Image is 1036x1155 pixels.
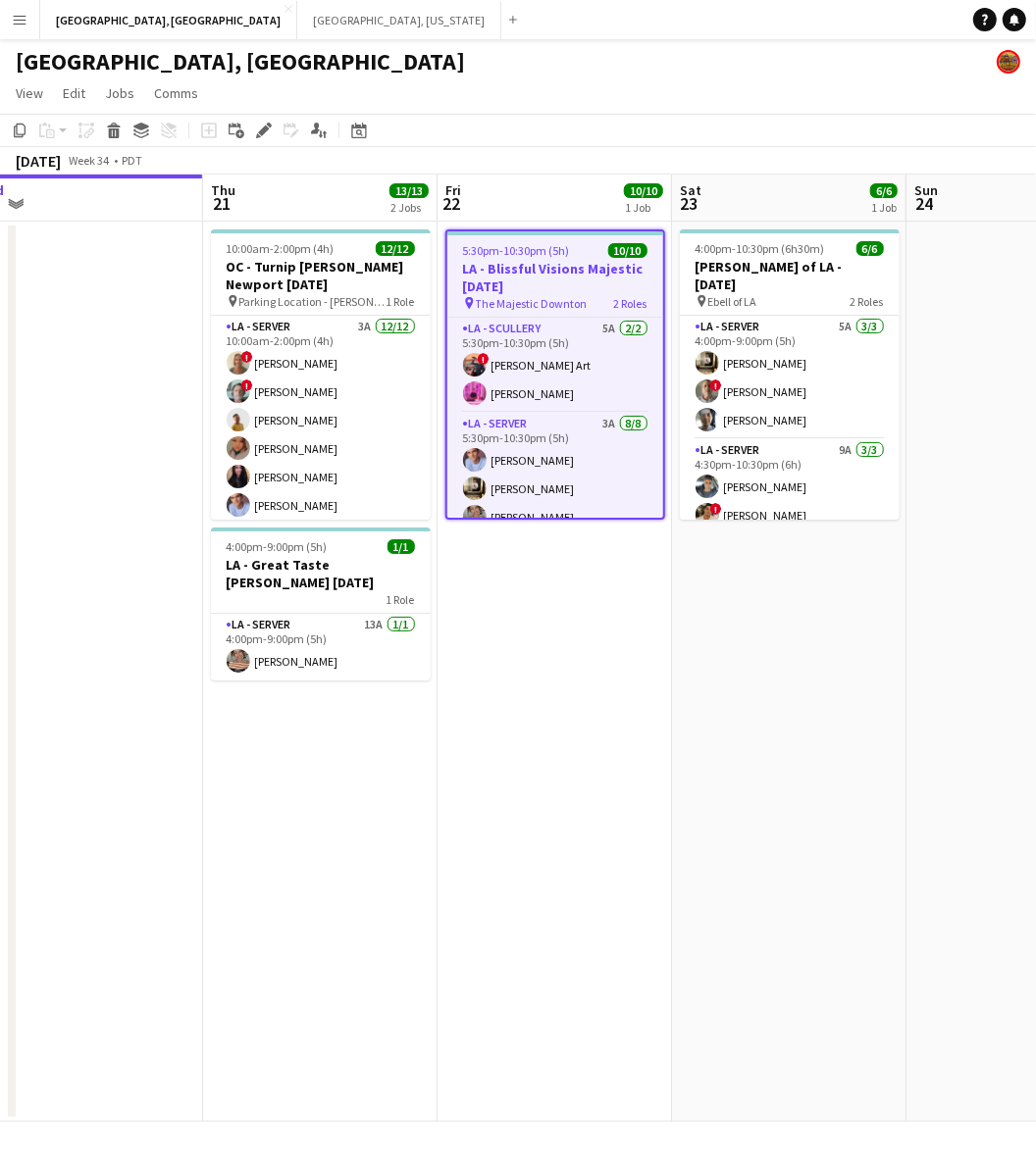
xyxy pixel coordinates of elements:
app-card-role: LA - Server5A3/34:00pm-9:00pm (5h)[PERSON_NAME]![PERSON_NAME][PERSON_NAME] [680,316,900,439]
span: Comms [154,84,198,102]
span: 1 Role [387,592,415,607]
span: Jobs [105,84,134,102]
h3: LA - Blissful Visions Majestic [DATE] [447,260,663,295]
h3: OC - Turnip [PERSON_NAME] Newport [DATE] [211,258,431,293]
app-job-card: 5:30pm-10:30pm (5h)10/10LA - Blissful Visions Majestic [DATE] The Majestic Downton2 RolesLA - Scu... [445,229,665,520]
button: [GEOGRAPHIC_DATA], [US_STATE] [297,1,501,39]
div: 1 Job [871,200,897,215]
span: Week 34 [65,153,114,168]
button: [GEOGRAPHIC_DATA], [GEOGRAPHIC_DATA] [40,1,297,39]
span: Sat [680,181,701,199]
app-job-card: 4:00pm-10:30pm (6h30m)6/6[PERSON_NAME] of LA - [DATE] Ebell of LA2 RolesLA - Server5A3/34:00pm-9:... [680,229,900,520]
span: 2 Roles [851,294,884,309]
span: 6/6 [856,241,884,256]
span: 13/13 [389,183,429,198]
div: 1 Job [625,200,662,215]
span: ! [241,351,253,363]
h1: [GEOGRAPHIC_DATA], [GEOGRAPHIC_DATA] [16,47,465,76]
app-user-avatar: Rollin Hero [997,50,1020,74]
span: 10:00am-2:00pm (4h) [227,241,335,256]
span: 24 [911,192,938,215]
div: [DATE] [16,151,61,171]
span: 12/12 [376,241,415,256]
span: The Majestic Downton [476,296,588,311]
a: Jobs [97,80,142,106]
span: Parking Location - [PERSON_NAME][GEOGRAPHIC_DATA] [239,294,387,309]
app-job-card: 4:00pm-9:00pm (5h)1/1LA - Great Taste [PERSON_NAME] [DATE]1 RoleLA - Server13A1/14:00pm-9:00pm (5... [211,527,431,680]
app-card-role: LA - Server3A12/1210:00am-2:00pm (4h)![PERSON_NAME]![PERSON_NAME][PERSON_NAME][PERSON_NAME][PERSO... [211,316,431,695]
span: 6/6 [870,183,898,198]
span: Thu [211,181,235,199]
app-card-role: LA - Scullery5A2/25:30pm-10:30pm (5h)![PERSON_NAME] Art[PERSON_NAME] [447,318,663,413]
div: 2 Jobs [390,200,428,215]
span: ! [478,353,490,365]
a: View [8,80,51,106]
app-card-role: LA - Server9A3/34:30pm-10:30pm (6h)[PERSON_NAME]![PERSON_NAME] [680,439,900,563]
span: 1 Role [387,294,415,309]
span: ! [241,379,253,391]
span: Ebell of LA [708,294,757,309]
span: 4:00pm-10:30pm (6h30m) [696,241,825,256]
span: 2 Roles [614,296,647,311]
h3: LA - Great Taste [PERSON_NAME] [DATE] [211,556,431,591]
span: Fri [445,181,461,199]
span: ! [710,379,722,391]
div: PDT [122,153,142,168]
span: Sun [914,181,938,199]
span: View [16,84,43,102]
h3: [PERSON_NAME] of LA - [DATE] [680,258,900,293]
app-card-role: LA - Server13A1/14:00pm-9:00pm (5h)[PERSON_NAME] [211,614,431,680]
span: 21 [208,192,235,215]
span: 10/10 [608,243,647,258]
span: 22 [442,192,461,215]
span: 4:00pm-9:00pm (5h) [227,539,328,554]
span: Edit [63,84,85,102]
span: 5:30pm-10:30pm (5h) [463,243,570,258]
span: 10/10 [624,183,663,198]
span: ! [710,503,722,515]
app-card-role: LA - Server3A8/85:30pm-10:30pm (5h)[PERSON_NAME][PERSON_NAME][PERSON_NAME] [447,413,663,678]
app-job-card: 10:00am-2:00pm (4h)12/12OC - Turnip [PERSON_NAME] Newport [DATE] Parking Location - [PERSON_NAME]... [211,229,431,520]
span: 1/1 [388,539,415,554]
a: Edit [55,80,93,106]
a: Comms [146,80,206,106]
span: 23 [677,192,701,215]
